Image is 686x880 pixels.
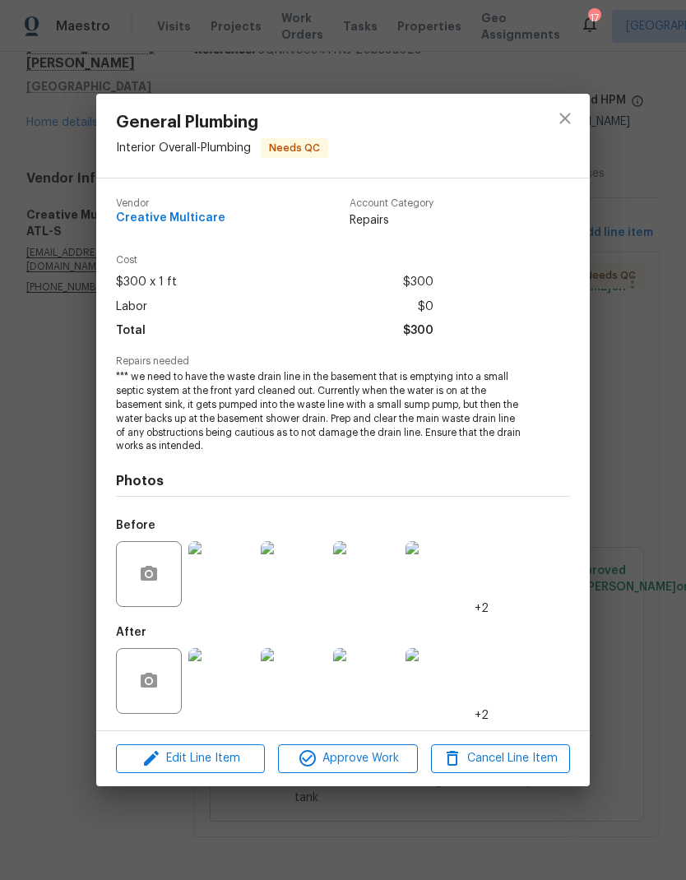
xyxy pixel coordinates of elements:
[350,198,433,209] span: Account Category
[431,744,570,773] button: Cancel Line Item
[350,212,433,229] span: Repairs
[278,744,417,773] button: Approve Work
[283,748,412,769] span: Approve Work
[116,473,570,489] h4: Photos
[475,600,489,617] span: +2
[436,748,565,769] span: Cancel Line Item
[116,627,146,638] h5: After
[116,520,155,531] h5: Before
[116,356,570,367] span: Repairs needed
[403,271,433,294] span: $300
[475,707,489,724] span: +2
[403,319,433,343] span: $300
[262,140,327,156] span: Needs QC
[588,10,600,26] div: 17
[116,212,225,225] span: Creative Multicare
[116,295,147,319] span: Labor
[116,370,525,453] span: *** we need to have the waste drain line in the basement that is emptying into a small septic sys...
[121,748,260,769] span: Edit Line Item
[116,319,146,343] span: Total
[545,99,585,138] button: close
[116,142,251,154] span: Interior Overall - Plumbing
[418,295,433,319] span: $0
[116,255,433,266] span: Cost
[116,113,328,132] span: General Plumbing
[116,744,265,773] button: Edit Line Item
[116,198,225,209] span: Vendor
[116,271,177,294] span: $300 x 1 ft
